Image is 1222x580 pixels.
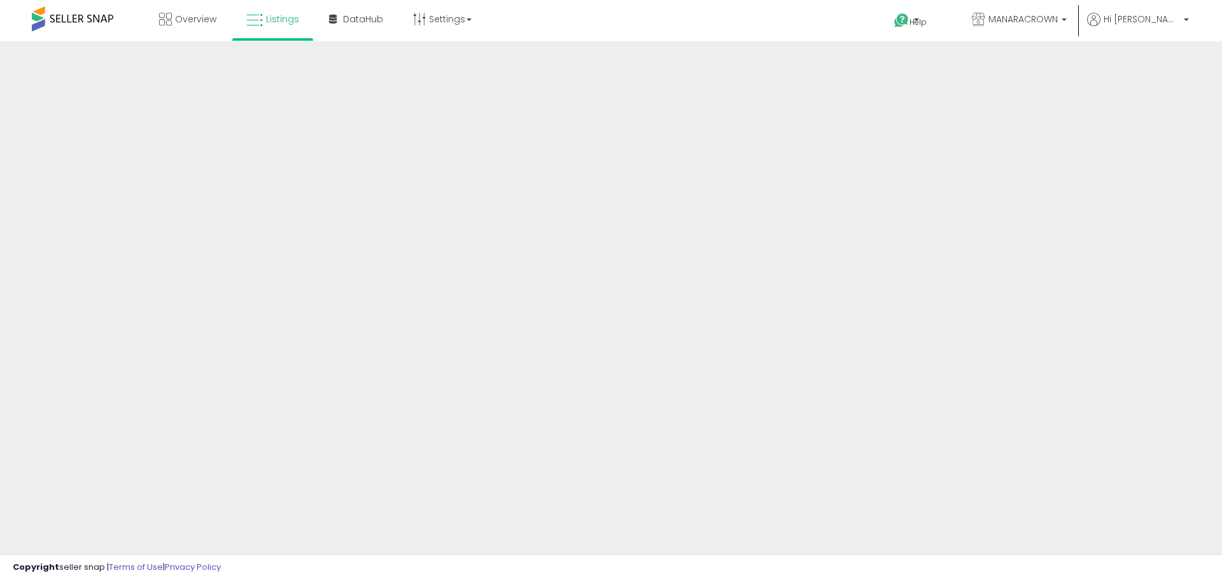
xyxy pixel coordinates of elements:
[988,13,1058,25] span: MANARACROWN
[13,561,59,573] strong: Copyright
[266,13,299,25] span: Listings
[894,13,909,29] i: Get Help
[343,13,383,25] span: DataHub
[165,561,221,573] a: Privacy Policy
[884,3,952,41] a: Help
[1087,13,1189,41] a: Hi [PERSON_NAME]
[13,562,221,574] div: seller snap | |
[109,561,163,573] a: Terms of Use
[175,13,216,25] span: Overview
[1104,13,1180,25] span: Hi [PERSON_NAME]
[909,17,927,27] span: Help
